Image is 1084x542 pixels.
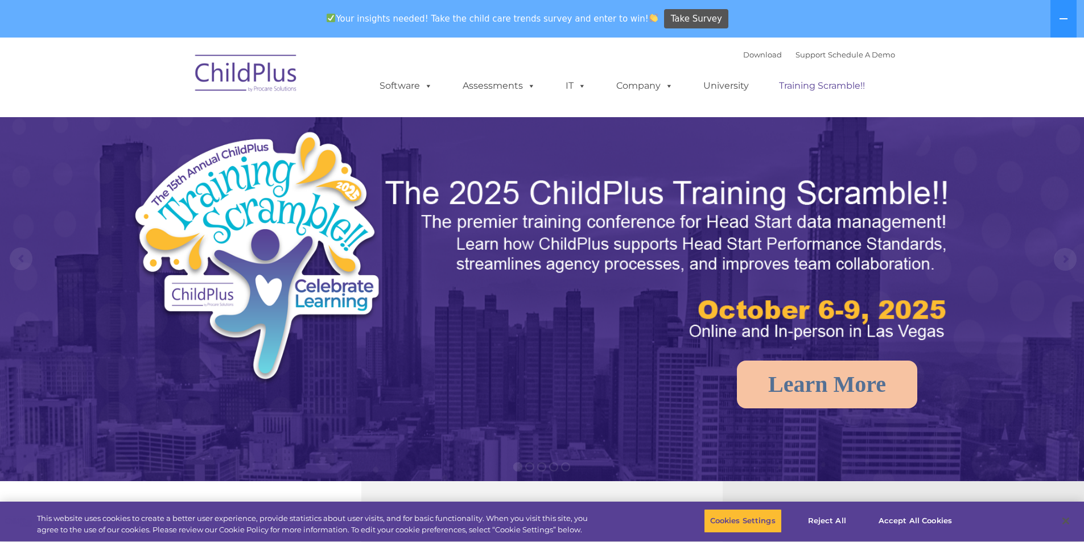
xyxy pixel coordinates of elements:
a: Assessments [451,75,547,97]
a: Schedule A Demo [828,50,895,59]
span: Last name [158,75,193,84]
a: Take Survey [664,9,728,29]
a: Company [605,75,685,97]
a: IT [554,75,597,97]
font: | [743,50,895,59]
a: Learn More [737,361,917,408]
img: ChildPlus by Procare Solutions [189,47,303,104]
a: Download [743,50,782,59]
span: Phone number [158,122,207,130]
a: Software [368,75,444,97]
img: ✅ [327,14,335,22]
button: Cookies Settings [704,509,782,533]
button: Accept All Cookies [872,509,958,533]
button: Reject All [792,509,863,533]
div: This website uses cookies to create a better user experience, provide statistics about user visit... [37,513,596,535]
img: 👏 [649,14,658,22]
button: Close [1053,508,1078,533]
span: Take Survey [671,9,722,29]
a: Training Scramble!! [768,75,876,97]
a: Support [796,50,826,59]
a: University [692,75,760,97]
span: Your insights needed! Take the child care trends survey and enter to win! [322,7,663,30]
